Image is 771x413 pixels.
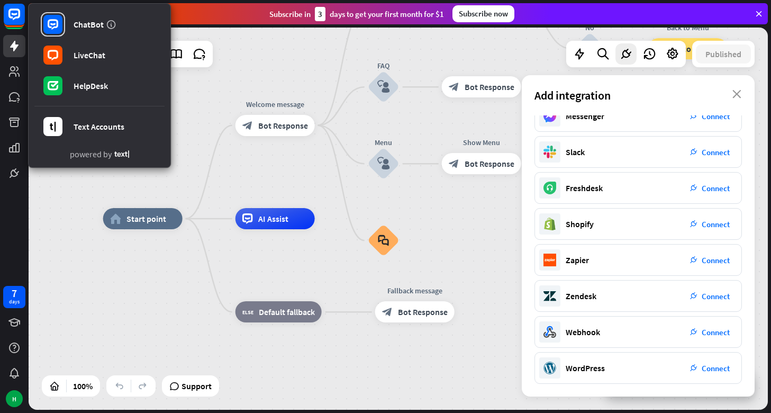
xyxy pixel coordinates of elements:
[242,120,253,131] i: block_bot_response
[566,291,596,301] div: Zendesk
[449,82,459,92] i: block_bot_response
[315,7,325,21] div: 3
[465,82,514,92] span: Bot Response
[3,286,25,308] a: 7 days
[228,99,323,110] div: Welcome message
[534,88,611,103] span: Add integration
[640,22,736,33] div: Back to Menu
[690,112,697,120] i: plug_integration
[566,111,604,121] div: Messenger
[702,255,730,265] span: Connect
[702,111,730,121] span: Connect
[110,213,121,224] i: home_2
[690,220,697,228] i: plug_integration
[702,147,730,157] span: Connect
[690,184,697,192] i: plug_integration
[9,298,20,306] div: days
[702,327,730,337] span: Connect
[566,183,603,193] div: Freshdesk
[696,44,751,64] button: Published
[434,137,529,148] div: Show Menu
[378,235,389,246] i: block_faq
[449,158,459,169] i: block_bot_response
[566,255,589,265] div: Zapier
[690,256,697,264] i: plug_integration
[269,7,444,21] div: Subscribe in days to get your first month for $1
[182,378,212,394] span: Support
[259,307,315,317] span: Default fallback
[242,307,253,317] i: block_fallback
[566,147,585,157] div: Slack
[382,307,393,317] i: block_bot_response
[452,5,514,22] div: Subscribe now
[672,43,709,54] span: Go to step
[566,363,605,373] div: WordPress
[566,327,600,337] div: Webhook
[377,157,390,170] i: block_user_input
[367,285,462,296] div: Fallback message
[12,289,17,298] div: 7
[690,148,697,156] i: plug_integration
[377,80,390,93] i: block_user_input
[702,219,730,229] span: Connect
[690,292,697,300] i: plug_integration
[258,213,288,224] span: AI Assist
[70,378,96,394] div: 100%
[6,390,23,407] div: H
[465,158,514,169] span: Bot Response
[702,291,730,301] span: Connect
[258,120,308,131] span: Bot Response
[398,307,448,317] span: Bot Response
[352,137,415,148] div: Menu
[702,183,730,193] span: Connect
[566,219,594,229] div: Shopify
[126,213,166,224] span: Start point
[702,363,730,373] span: Connect
[352,60,415,71] div: FAQ
[732,90,741,98] i: close
[558,22,622,33] div: No
[8,4,40,36] button: Open LiveChat chat widget
[690,328,697,336] i: plug_integration
[690,364,697,372] i: plug_integration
